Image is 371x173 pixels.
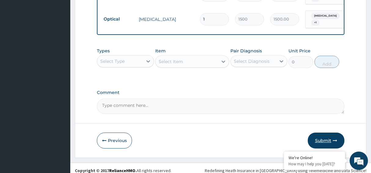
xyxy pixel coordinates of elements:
[3,111,116,133] textarea: Type your message and hit 'Enter'
[314,56,339,68] button: Add
[97,48,110,54] label: Types
[97,90,344,95] label: Comment
[155,48,166,54] label: Item
[311,20,320,26] span: + 1
[35,49,84,111] span: We're online!
[101,13,136,25] td: Optical
[136,13,197,25] td: [MEDICAL_DATA]
[230,48,262,54] label: Pair Diagnosis
[32,34,103,42] div: Chat with us now
[288,48,310,54] label: Unit Price
[288,161,340,167] p: How may I help you today?
[234,58,270,64] div: Select Diagnosis
[100,58,125,64] div: Select Type
[100,3,115,18] div: Minimize live chat window
[97,133,132,149] button: Previous
[308,133,344,149] button: Submit
[311,13,340,19] span: [MEDICAL_DATA]
[11,31,25,46] img: d_794563401_company_1708531726252_794563401
[288,155,340,160] div: We're Online!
